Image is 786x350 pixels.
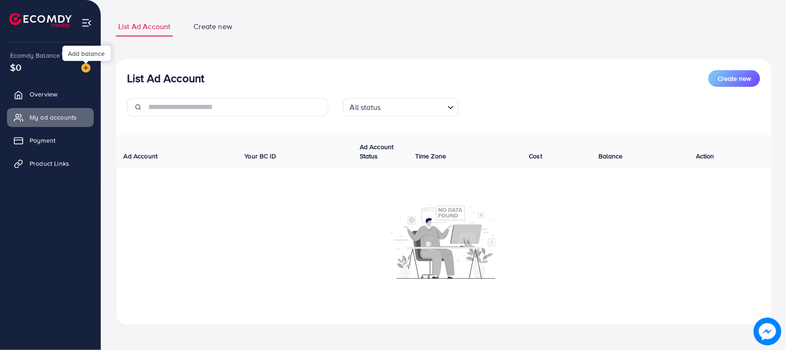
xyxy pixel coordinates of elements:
span: $0 [10,60,21,74]
span: Ad Account Status [360,142,394,161]
div: Search for option [343,98,459,116]
span: Balance [599,151,623,161]
a: Overview [7,85,94,103]
a: Payment [7,131,94,150]
span: Ad Account [124,151,158,161]
a: My ad accounts [7,108,94,127]
img: image [81,63,91,72]
span: Create new [718,74,751,83]
span: Product Links [30,159,69,168]
span: List Ad Account [118,21,170,32]
span: Overview [30,90,57,99]
a: Product Links [7,154,94,173]
img: No account [391,203,496,279]
input: Search for option [383,99,443,114]
span: Cost [529,151,543,161]
img: image [756,320,780,344]
img: menu [81,18,92,28]
span: Create new [193,21,232,32]
span: Action [696,151,714,161]
div: Add balance [62,46,111,61]
span: Your BC ID [244,151,276,161]
span: Time Zone [415,151,446,161]
button: Create new [708,70,760,87]
span: My ad accounts [30,113,77,122]
span: All status [348,101,383,114]
span: Payment [30,136,55,145]
h3: List Ad Account [127,72,204,85]
img: logo [9,13,72,27]
span: Ecomdy Balance [10,51,60,60]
